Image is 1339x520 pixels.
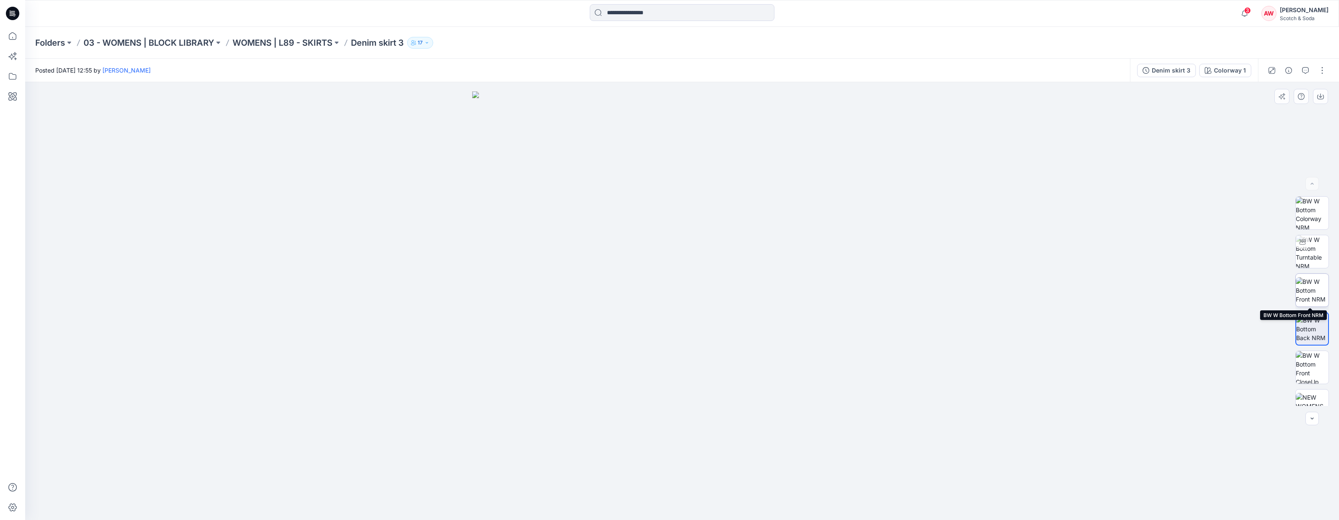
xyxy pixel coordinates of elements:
a: WOMENS | L89 - SKIRTS [233,37,332,49]
div: Denim skirt 3 [1152,66,1190,75]
div: Scotch & Soda [1280,15,1329,21]
img: BW W Bottom Front CloseUp NRM [1296,351,1329,384]
img: NEW WOMENS BTM LONG [1296,393,1329,419]
button: Denim skirt 3 [1137,64,1196,77]
img: eyJhbGciOiJIUzI1NiIsImtpZCI6IjAiLCJzbHQiOiJzZXMiLCJ0eXAiOiJKV1QifQ.eyJkYXRhIjp7InR5cGUiOiJzdG9yYW... [472,91,892,520]
span: Posted [DATE] 12:55 by [35,66,151,75]
button: 17 [407,37,433,49]
img: BW W Bottom Turntable NRM [1296,235,1329,268]
span: 3 [1244,7,1251,14]
p: Denim skirt 3 [351,37,404,49]
img: BW W Bottom Back NRM [1296,316,1328,342]
div: AW [1261,6,1276,21]
img: BW W Bottom Colorway NRM [1296,197,1329,229]
button: Colorway 1 [1199,64,1251,77]
a: [PERSON_NAME] [102,67,151,74]
p: 17 [418,38,423,47]
div: [PERSON_NAME] [1280,5,1329,15]
div: Colorway 1 [1214,66,1246,75]
button: Details [1282,64,1295,77]
a: Folders [35,37,65,49]
img: BW W Bottom Front NRM [1296,277,1329,304]
a: 03 - WOMENS | BLOCK LIBRARY [84,37,214,49]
